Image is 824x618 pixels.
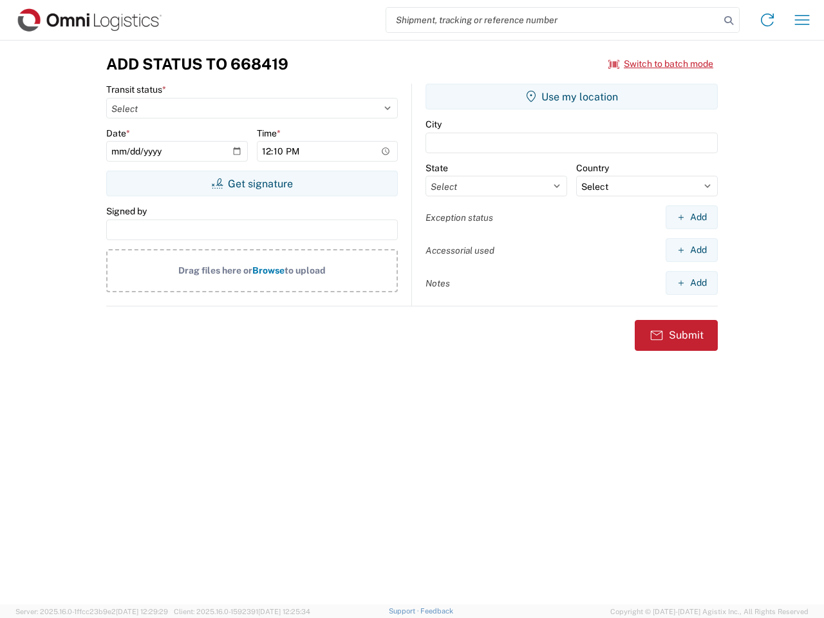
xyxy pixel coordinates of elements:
[15,608,168,615] span: Server: 2025.16.0-1ffcc23b9e2
[116,608,168,615] span: [DATE] 12:29:29
[106,205,147,217] label: Signed by
[174,608,310,615] span: Client: 2025.16.0-1592391
[106,171,398,196] button: Get signature
[426,245,494,256] label: Accessorial used
[389,607,421,615] a: Support
[635,320,718,351] button: Submit
[666,205,718,229] button: Add
[610,606,809,617] span: Copyright © [DATE]-[DATE] Agistix Inc., All Rights Reserved
[426,212,493,223] label: Exception status
[426,162,448,174] label: State
[386,8,720,32] input: Shipment, tracking or reference number
[252,265,285,276] span: Browse
[106,127,130,139] label: Date
[608,53,713,75] button: Switch to batch mode
[426,277,450,289] label: Notes
[666,271,718,295] button: Add
[257,127,281,139] label: Time
[426,118,442,130] label: City
[420,607,453,615] a: Feedback
[258,608,310,615] span: [DATE] 12:25:34
[285,265,326,276] span: to upload
[576,162,609,174] label: Country
[106,84,166,95] label: Transit status
[106,55,288,73] h3: Add Status to 668419
[178,265,252,276] span: Drag files here or
[666,238,718,262] button: Add
[426,84,718,109] button: Use my location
